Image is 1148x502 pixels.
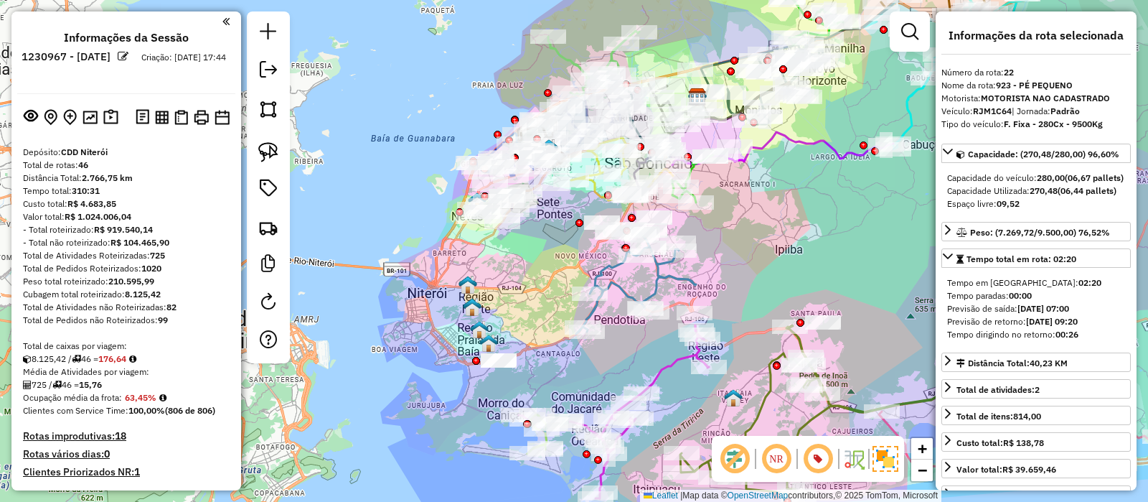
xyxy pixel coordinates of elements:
div: Atividade não roteirizada - WHALASSY DOUGLAS [766,59,802,73]
div: Tempo paradas: [947,289,1125,302]
div: Capacidade: (270,48/280,00) 96,60% [941,166,1131,216]
div: Peso total roteirizado: [23,275,230,288]
div: - Total não roteirizado: [23,236,230,249]
div: Cubagem total roteirizado: [23,288,230,301]
div: Atividade não roteirizada - NELIO ALVES TINOCO [596,225,631,239]
div: Número da rota: [941,66,1131,79]
div: Atividade não roteirizada - ANDERSON VIANA DA SILVA COMERCIO 2024 LT [456,156,491,170]
div: Tempo total: [23,185,230,197]
strong: 18 [115,429,126,442]
h4: Informações da Sessão [64,31,189,45]
a: Total de itens:814,00 [941,406,1131,425]
strong: 1020 [141,263,161,274]
strong: 00:00 [1009,290,1032,301]
div: Atividade não roteirizada - JEOVA JIREH [540,102,575,116]
div: Previsão de retorno: [947,315,1125,328]
a: Zoom in [911,438,933,460]
div: Total de Pedidos não Roteirizados: [23,314,230,327]
div: Atividade não roteirizada - 39.443.860 JONATAN BATISTA DA SILVA [783,89,819,103]
div: Atividade não roteirizada - ADRIANO FERREIRA [748,47,784,61]
button: Painel de Sugestão [100,106,121,129]
a: Criar rota [253,212,284,243]
div: Depósito: [23,146,230,159]
div: Total de itens: [956,410,1041,423]
strong: R$ 1.024.006,04 [65,211,131,222]
div: Atividade não roteirizada - THATIANE RODRIGUES E [809,53,845,68]
img: Exibir/Ocultar setores [872,446,898,472]
div: Custo total: [956,437,1044,450]
span: Peso: (7.269,72/9.500,00) 76,52% [970,227,1110,238]
div: Capacidade do veículo: [947,172,1125,185]
div: Custo total: [23,197,230,210]
span: 40,23 KM [1030,358,1068,368]
strong: R$ 138,78 [1003,437,1044,448]
a: Clique aqui para minimizar o painel [222,13,230,29]
div: Atividade não roteirizada - RAPHAEL DA SILVA SAN [628,302,664,316]
strong: 923 - PÉ PEQUENO [996,80,1073,90]
span: Capacidade: (270,48/280,00) 96,60% [968,149,1119,159]
div: Atividade não roteirizada - ADREA DE OLIVEIRA [630,241,666,255]
button: Imprimir Rotas [191,107,212,128]
div: Total de Atividades Roteirizadas: [23,249,230,262]
div: Atividade não roteirizada - SEBASTIÃO ALVES RODR [484,209,520,223]
a: Zoom out [911,460,933,481]
div: Capacidade Utilizada: [947,185,1125,197]
strong: RJM1C64 [973,106,1012,116]
div: Atividade não roteirizada - EMERSON CUNHA [795,48,831,62]
div: Atividade não roteirizada - AMALRI BARBOSA [760,85,796,100]
strong: 210.595,99 [108,276,154,287]
strong: 63,45% [125,392,156,403]
span: − [918,461,927,479]
strong: 09,52 [997,198,1020,209]
div: Atividade não roteirizada - MARIA SOCORRO [547,99,583,113]
div: Atividade não roteirizada - BAR DA TIA IDA [972,6,1008,20]
button: Centralizar mapa no depósito ou ponto de apoio [41,106,60,129]
strong: 00:26 [1055,329,1078,340]
img: 1 - Teste Niterói [468,192,486,210]
div: Atividade não roteirizada - DAYANA DANTAS DE LIR [606,186,641,200]
button: Exibir sessão original [21,106,41,129]
img: Simulação- 531 UDC Light WCL Fo [458,275,477,294]
a: Total de atividades:2 [941,379,1131,399]
div: Atividade não roteirizada - DROGARIA ZE GAROTO [534,160,570,175]
img: Simulação- 530 UDC Light WCL Sa [470,320,489,339]
div: Atividade não roteirizada - NELSON COUTINHO [457,202,493,216]
div: Veículo: [941,105,1131,118]
img: Fluxo de ruas [842,447,865,470]
div: Total de Atividades não Roteirizadas: [23,301,230,314]
span: Ocultar NR [759,442,794,476]
strong: 310:31 [72,185,100,196]
div: Total de rotas: [23,159,230,172]
a: Criar modelo [254,249,283,282]
div: Atividade não roteirizada - RUAN FERREIRA [790,358,826,372]
div: Atividade não roteirizada - DANIELLE FERRAZ MEND [484,215,520,229]
div: Atividade não roteirizada - MARIA DE FATIMA ASSI [631,241,667,255]
strong: 46 [78,159,88,170]
strong: 1 [134,465,140,478]
span: Exibir deslocamento [717,442,752,476]
strong: F. Fixa - 280Cx - 9500Kg [1004,118,1103,129]
strong: 99 [158,315,168,325]
div: Atividade não roteirizada - ACAI DO COIO LANCHES [534,177,570,191]
div: Atividade não roteirizada - FRANCISCO DAS CHAGAS [595,226,631,240]
div: Atividade não roteirizada - ANDRE VINICIUS DE SO [469,165,504,180]
a: OpenStreetMap [728,491,789,501]
div: Tipo do veículo: [941,118,1131,131]
button: Otimizar todas as rotas [80,107,100,126]
a: Peso: (7.269,72/9.500,00) 76,52% [941,222,1131,241]
div: Atividade não roteirizada - ALINE PORTILHO DOS S [788,62,824,76]
strong: 02:20 [1078,277,1101,288]
img: Simulação- UDC Light WCL S o Go [540,139,558,157]
div: Total de caixas por viagem: [23,340,230,353]
div: Atividade não roteirizada - MERCADO CARIOCA [456,210,491,224]
a: Capacidade: (270,48/280,00) 96,60% [941,144,1131,163]
div: Atividade não roteirizada - FERNANDO LUIZ DE LIM [497,187,533,202]
div: Atividade não roteirizada - BAR RESTAURANTE LOIR [773,50,809,64]
i: Total de Atividades [23,381,32,389]
strong: R$ 4.683,85 [67,198,116,209]
h4: Rotas vários dias: [23,448,230,460]
div: Atividade não roteirizada - COSME PERES DE AZEVE [621,227,657,241]
div: Atividade não roteirizada - KAILAINE VITORIA [660,236,696,250]
div: - Total roteirizado: [23,223,230,236]
div: Atividade não roteirizada - DAVID SILVA [805,315,841,330]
